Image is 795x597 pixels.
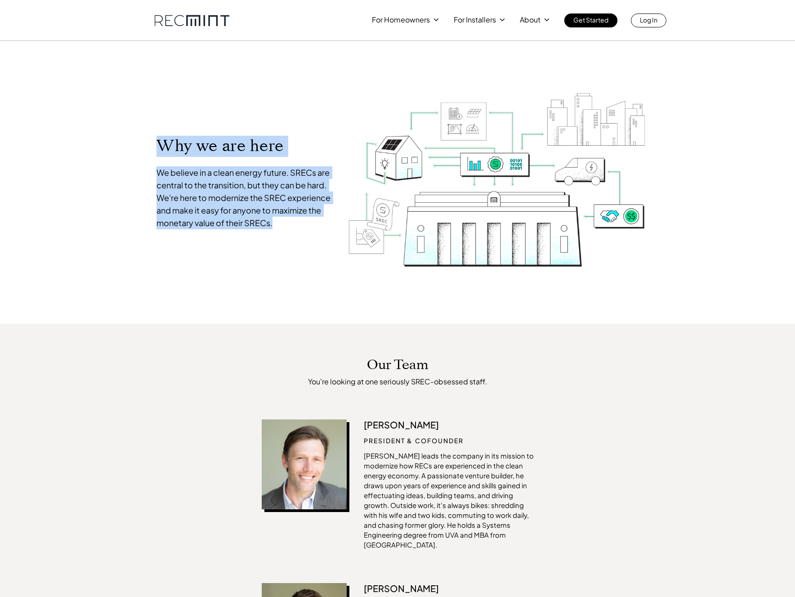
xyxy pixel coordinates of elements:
[367,357,429,373] p: Our Team
[156,166,333,229] p: We believe in a clean energy future. SRECs are central to the transition, but they can be hard. W...
[156,136,333,156] p: Why we are here
[573,13,608,26] p: Get Started
[520,13,540,26] p: About
[364,583,534,594] p: [PERSON_NAME]
[640,13,657,26] p: Log In
[564,13,617,27] a: Get Started
[631,13,666,27] a: Log In
[262,377,534,386] p: You're looking at one seriously SREC-obsessed staff.
[364,451,534,550] p: [PERSON_NAME] leads the company in its mission to modernize how RECs are experienced in the clean...
[364,419,534,430] p: [PERSON_NAME]
[364,436,534,446] p: President & Cofounder
[454,13,496,26] p: For Installers
[372,13,430,26] p: For Homeowners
